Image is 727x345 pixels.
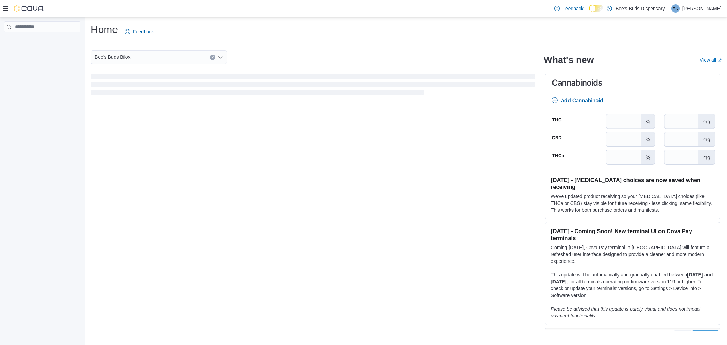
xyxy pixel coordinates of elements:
h1: Home [91,23,118,36]
span: Loading [91,75,535,97]
p: We've updated product receiving so your [MEDICAL_DATA] choices (like THCa or CBG) stay visible fo... [551,193,714,213]
span: AD [673,4,679,13]
a: Feedback [551,2,586,15]
svg: External link [717,58,722,62]
input: Dark Mode [589,5,603,12]
span: Bee's Buds Biloxi [95,53,132,61]
img: Cova [14,5,44,12]
p: This update will be automatically and gradually enabled between , for all terminals operating on ... [551,271,714,299]
p: | [667,4,669,13]
span: Feedback [562,5,583,12]
button: Open list of options [217,55,223,60]
a: Feedback [122,25,156,39]
p: Bee's Buds Dispensary [616,4,665,13]
h3: [DATE] - Coming Soon! New terminal UI on Cova Pay terminals [551,228,714,241]
button: Clear input [210,55,215,60]
h2: What's new [544,55,594,65]
p: [PERSON_NAME] [682,4,722,13]
a: View allExternal link [700,57,722,63]
div: Alexis Dice [671,4,680,13]
nav: Complex example [4,34,80,50]
h3: [DATE] - [MEDICAL_DATA] choices are now saved when receiving [551,177,714,190]
span: Feedback [133,28,154,35]
em: Please be advised that this update is purely visual and does not impact payment functionality. [551,306,701,318]
p: Coming [DATE], Cova Pay terminal in [GEOGRAPHIC_DATA] will feature a refreshed user interface des... [551,244,714,265]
